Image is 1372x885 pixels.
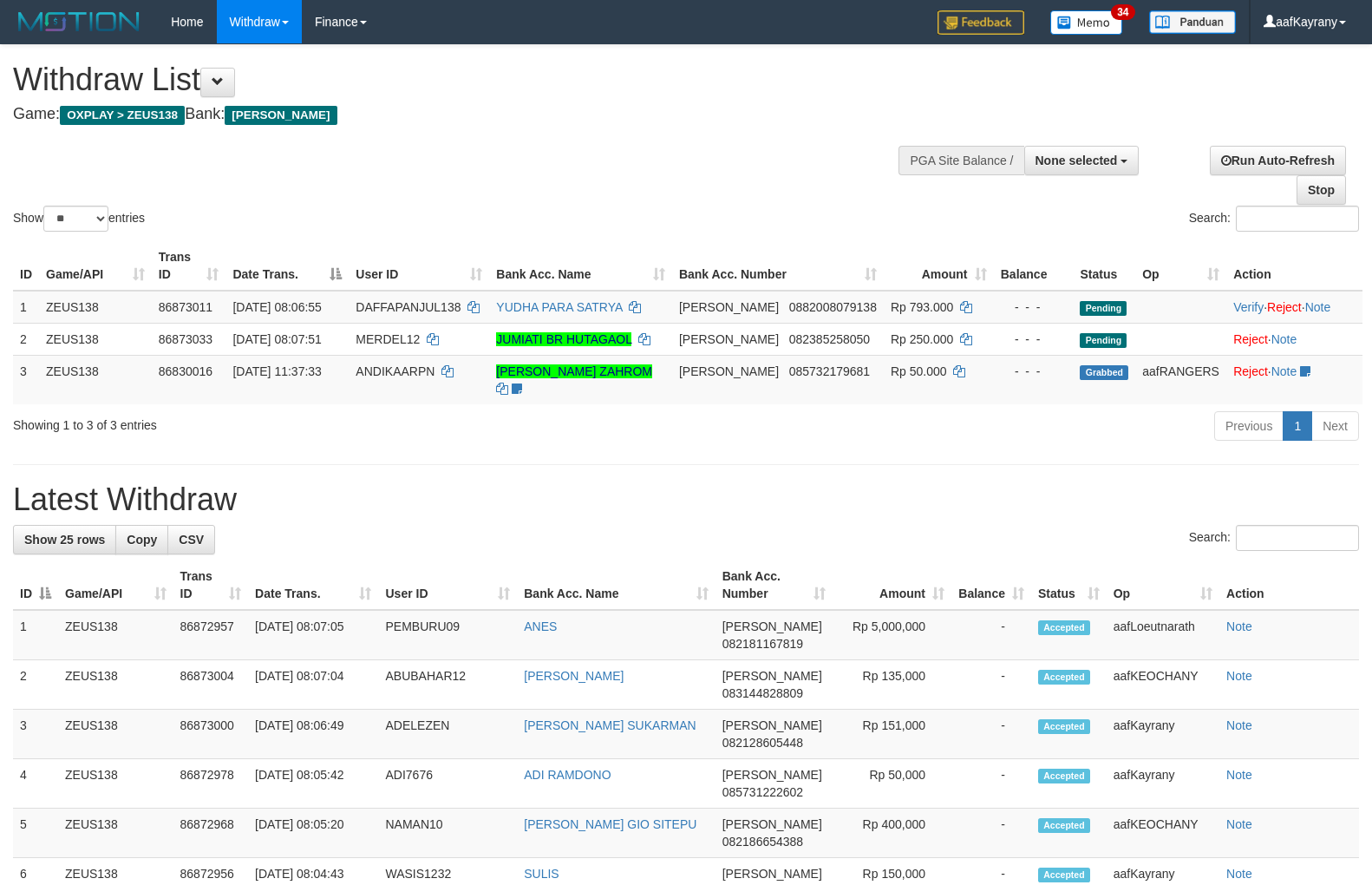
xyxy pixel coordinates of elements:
th: User ID: activate to sort column ascending [349,241,489,291]
a: Note [1271,364,1297,378]
span: 86873011 [159,300,212,314]
a: Reject [1233,364,1268,378]
a: [PERSON_NAME] ZAHROM [496,364,652,378]
a: Note [1226,718,1252,732]
td: · · [1226,291,1362,324]
span: Copy 0882008079138 to clipboard [789,300,877,314]
span: Copy 082181167819 to clipboard [722,637,803,651]
td: ADELEZEN [378,710,517,759]
th: Trans ID: activate to sort column ascending [152,241,226,291]
td: [DATE] 08:05:20 [248,809,378,858]
th: Bank Acc. Number: activate to sort column ascending [672,241,884,291]
span: Copy 085731222602 to clipboard [722,785,803,799]
td: 4 [13,759,58,809]
div: - - - [1001,331,1067,348]
div: PGA Site Balance / [898,146,1023,175]
td: 1 [13,610,58,660]
th: Balance [994,241,1074,291]
span: [PERSON_NAME] [679,300,779,314]
td: ZEUS138 [39,355,152,404]
th: Date Trans.: activate to sort column descending [225,241,349,291]
a: YUDHA PARA SATRYA [496,300,622,314]
td: - [951,809,1031,858]
span: 86830016 [159,364,212,378]
img: Feedback.jpg [938,10,1024,35]
span: [PERSON_NAME] [679,332,779,346]
th: Game/API: activate to sort column ascending [39,241,152,291]
span: None selected [1036,154,1118,167]
td: ZEUS138 [58,759,173,809]
td: aafKEOCHANY [1107,660,1219,710]
th: Status: activate to sort column ascending [1031,560,1107,610]
td: aafRANGERS [1135,355,1226,404]
a: CSV [167,525,215,554]
label: Search: [1189,206,1359,232]
a: JUMIATI BR HUTAGAOL [496,332,631,346]
td: ADI7676 [378,759,517,809]
span: [PERSON_NAME] [679,364,779,378]
td: 2 [13,660,58,710]
a: [PERSON_NAME] [524,669,624,683]
a: ANES [524,619,557,633]
td: 86873004 [173,660,249,710]
td: ABUBAHAR12 [378,660,517,710]
span: [DATE] 08:07:51 [232,332,321,346]
td: 5 [13,809,58,858]
input: Search: [1236,206,1359,232]
td: ZEUS138 [39,291,152,324]
td: 86872957 [173,610,249,660]
h4: Game: Bank: [13,106,898,123]
span: [PERSON_NAME] [722,619,822,633]
span: 34 [1111,4,1134,20]
h1: Withdraw List [13,62,898,97]
td: 3 [13,355,39,404]
span: Rp 250.000 [891,332,953,346]
td: aafKayrany [1107,759,1219,809]
td: Rp 135,000 [833,660,951,710]
span: Copy 082186654388 to clipboard [722,835,803,849]
a: Stop [1297,175,1346,205]
td: ZEUS138 [58,660,173,710]
div: - - - [1001,363,1067,380]
div: - - - [1001,298,1067,316]
img: panduan.png [1149,10,1236,34]
div: Showing 1 to 3 of 3 entries [13,410,559,434]
a: Note [1226,768,1252,782]
span: DAFFAPANJUL138 [356,300,461,314]
td: Rp 5,000,000 [833,610,951,660]
span: Accepted [1038,620,1090,635]
a: Note [1226,619,1252,633]
span: Copy 082385258050 to clipboard [789,332,870,346]
th: Bank Acc. Name: activate to sort column ascending [489,241,672,291]
a: Reject [1233,332,1268,346]
span: Accepted [1038,670,1090,685]
img: Button%20Memo.svg [1050,10,1123,35]
span: Accepted [1038,818,1090,833]
td: 86872978 [173,759,249,809]
a: Note [1271,332,1297,346]
td: NAMAN10 [378,809,517,858]
td: [DATE] 08:05:42 [248,759,378,809]
th: ID [13,241,39,291]
a: [PERSON_NAME] GIO SITEPU [524,817,696,831]
a: ADI RAMDONO [524,768,611,782]
span: Grabbed [1080,365,1128,380]
a: [PERSON_NAME] SUKARMAN [524,718,696,732]
span: Accepted [1038,769,1090,783]
img: MOTION_logo.png [13,9,145,35]
span: Rp 50.000 [891,364,947,378]
span: [DATE] 11:37:33 [232,364,321,378]
th: Trans ID: activate to sort column ascending [173,560,249,610]
td: 86873000 [173,710,249,759]
th: Bank Acc. Number: activate to sort column ascending [715,560,833,610]
span: Rp 793.000 [891,300,953,314]
span: [PERSON_NAME] [722,768,822,782]
td: Rp 50,000 [833,759,951,809]
label: Show entries [13,206,145,232]
td: ZEUS138 [58,710,173,759]
td: ZEUS138 [58,809,173,858]
h1: Latest Withdraw [13,482,1359,517]
input: Search: [1236,525,1359,551]
td: aafKayrany [1107,710,1219,759]
span: [PERSON_NAME] [722,867,822,881]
